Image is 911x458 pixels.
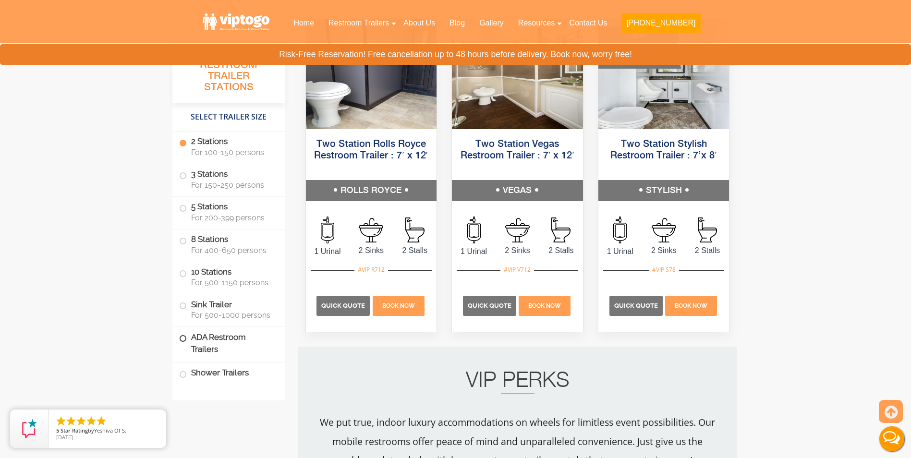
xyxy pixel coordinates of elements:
[539,245,583,256] span: 2 Stalls
[405,217,425,242] img: an icon of stall
[598,246,642,257] span: 1 Urinal
[191,148,274,157] span: For 100-150 persons
[873,420,911,458] button: Live Chat
[321,302,365,309] span: Quick Quote
[179,327,279,360] label: ADA Restroom Trailers
[675,302,707,309] span: Book Now
[61,427,88,434] span: Star Rating
[191,278,274,287] span: For 500-1150 persons
[472,12,511,34] a: Gallery
[191,181,274,190] span: For 150-250 persons
[698,217,717,242] img: an icon of stall
[179,197,279,227] label: 5 Stations
[179,132,279,161] label: 2 Stations
[306,180,437,201] h5: ROLLS ROYCE
[179,164,279,194] label: 3 Stations
[562,12,614,34] a: Contact Us
[614,302,658,309] span: Quick Quote
[642,245,686,256] span: 2 Sinks
[371,301,425,309] a: Book Now
[452,19,583,129] img: Side view of two station restroom trailer with separate doors for males and females
[396,12,442,34] a: About Us
[461,139,574,161] a: Two Station Vegas Restroom Trailer : 7′ x 12′
[613,217,627,243] img: an icon of urinal
[316,301,371,309] a: Quick Quote
[442,12,472,34] a: Blog
[94,427,126,434] span: Yeshiva Of S.
[467,217,481,243] img: an icon of urinal
[306,19,437,129] img: Side view of two station restroom trailer with separate doors for males and females
[306,246,350,257] span: 1 Urinal
[56,427,59,434] span: 5
[56,428,158,434] span: by
[511,12,562,34] a: Resources
[179,262,279,292] label: 10 Stations
[621,13,700,33] button: [PHONE_NUMBER]
[321,217,334,243] img: an icon of urinal
[354,264,388,276] div: #VIP R712
[65,415,77,427] li: 
[551,217,571,242] img: an icon of stall
[614,12,707,38] a: [PHONE_NUMBER]
[598,180,729,201] h5: STYLISH
[75,415,87,427] li: 
[191,246,274,255] span: For 400-650 persons
[500,264,534,276] div: #VIP V712
[191,213,274,222] span: For 200-399 persons
[463,301,518,309] a: Quick Quote
[652,218,676,242] img: an icon of sink
[686,245,729,256] span: 2 Stalls
[518,301,572,309] a: Book Now
[191,311,274,320] span: For 500-1000 persons
[56,434,73,441] span: [DATE]
[610,139,717,161] a: Two Station Stylish Restroom Trailer : 7’x 8′
[598,19,729,129] img: A mini restroom trailer with two separate stations and separate doors for males and females
[172,108,285,126] h4: Select Trailer Size
[664,301,718,309] a: Book Now
[609,301,664,309] a: Quick Quote
[382,302,415,309] span: Book Now
[452,180,583,201] h5: VEGAS
[349,245,393,256] span: 2 Sinks
[55,415,67,427] li: 
[96,415,107,427] li: 
[321,12,396,34] a: Restroom Trailers
[505,218,530,242] img: an icon of sink
[179,363,279,384] label: Shower Trailers
[452,246,496,257] span: 1 Urinal
[468,302,511,309] span: Quick Quote
[359,218,383,242] img: an icon of sink
[179,229,279,259] label: 8 Stations
[286,12,321,34] a: Home
[20,419,39,438] img: Review Rating
[393,245,437,256] span: 2 Stalls
[85,415,97,427] li: 
[496,245,539,256] span: 2 Sinks
[172,46,285,103] h3: All Portable Restroom Trailer Stations
[179,294,279,324] label: Sink Trailer
[314,139,428,161] a: Two Station Rolls Royce Restroom Trailer : 7′ x 12′
[528,302,561,309] span: Book Now
[317,371,718,394] h2: VIP PERKS
[649,264,679,276] div: #VIP S78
